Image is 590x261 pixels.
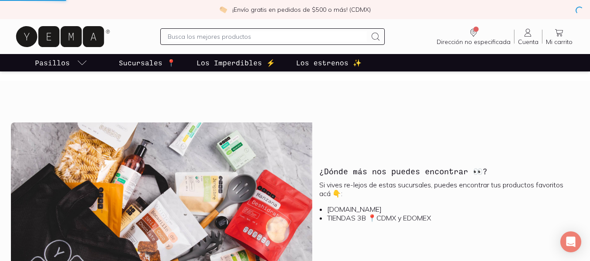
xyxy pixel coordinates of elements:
[195,54,277,71] a: Los Imperdibles ⚡️
[319,166,487,177] h3: ¿Dónde más nos puedes encontrar 👀?
[319,180,572,198] p: Si vives re-lejos de estas sucursales, puedes encontrar tus productos favoritos acá 👇:
[117,54,177,71] a: Sucursales 📍
[197,58,275,68] p: Los Imperdibles ⚡️
[433,27,514,46] a: Dirección no especificada
[437,38,511,46] span: Dirección no especificada
[560,231,581,252] div: Open Intercom Messenger
[514,27,542,46] a: Cuenta
[327,214,572,222] li: TIENDAS 3B 📍CDMX y EDOMEX
[518,38,538,46] span: Cuenta
[296,58,362,68] p: Los estrenos ✨
[542,27,576,46] a: Mi carrito
[35,58,70,68] p: Pasillos
[168,31,367,42] input: Busca los mejores productos
[119,58,176,68] p: Sucursales 📍
[219,6,227,14] img: check
[546,38,573,46] span: Mi carrito
[232,5,371,14] p: ¡Envío gratis en pedidos de $500 o más! (CDMX)
[327,205,572,214] li: [DOMAIN_NAME]
[33,54,89,71] a: pasillo-todos-link
[294,54,363,71] a: Los estrenos ✨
